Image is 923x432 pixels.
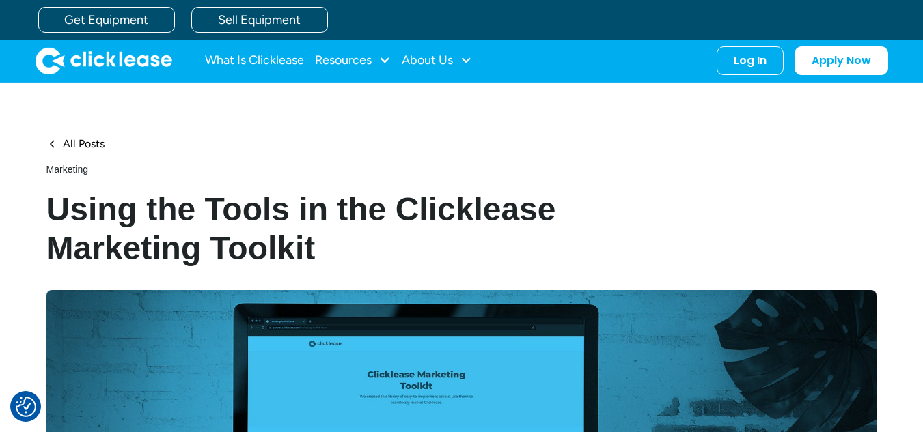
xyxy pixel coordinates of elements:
[16,397,36,417] img: Revisit consent button
[46,190,571,268] h1: Using the Tools in the Clicklease Marketing Toolkit
[36,47,172,74] a: home
[191,7,328,33] a: Sell Equipment
[36,47,172,74] img: Clicklease logo
[16,397,36,417] button: Consent Preferences
[63,137,105,152] div: All Posts
[734,54,767,68] div: Log In
[205,47,304,74] a: What Is Clicklease
[315,47,391,74] div: Resources
[46,162,571,176] div: marketing
[38,7,175,33] a: Get Equipment
[402,47,472,74] div: About Us
[795,46,888,75] a: Apply Now
[46,137,105,152] a: All Posts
